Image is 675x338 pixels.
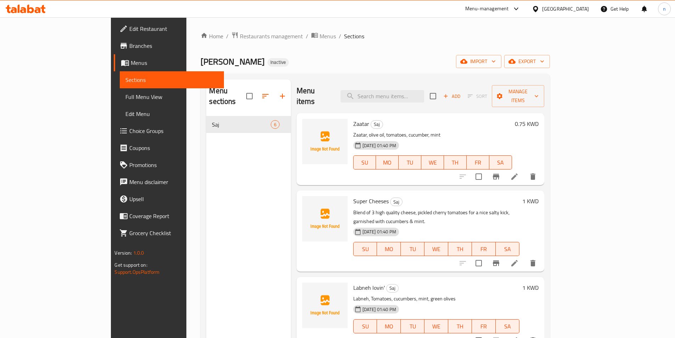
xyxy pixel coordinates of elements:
a: Coverage Report [114,207,224,225]
span: Sections [125,76,218,84]
span: Zaatar [353,118,369,129]
div: Saj [371,120,383,129]
span: [DATE] 01:40 PM [360,142,399,149]
a: Promotions [114,156,224,173]
span: Saj [390,198,402,206]
div: Saj [390,198,403,206]
span: Super Cheeses [353,196,389,206]
img: Zaatar [302,119,348,164]
button: SU [353,242,377,256]
button: TH [444,155,467,170]
span: TU [401,157,418,168]
button: Branch-specific-item [488,168,505,185]
span: Add item [440,91,463,102]
button: TU [399,155,421,170]
button: Branch-specific-item [488,255,505,272]
p: Blend of 3 high quality cheese, pickled cherry tomatoes for a nice salty kick, garnished with cuc... [353,208,519,226]
span: Select section [426,89,440,104]
p: Labneh, Tomatoes, cucumbers, mint, green olives [353,294,519,303]
span: n [663,5,666,13]
span: Choice Groups [129,127,218,135]
a: Full Menu View [120,88,224,105]
span: Menus [320,32,336,40]
span: Saj [371,120,383,128]
a: Choice Groups [114,122,224,139]
span: TH [451,321,469,332]
span: SA [492,157,509,168]
span: Saj [387,284,398,292]
span: Grocery Checklist [129,229,218,237]
a: Grocery Checklist [114,225,224,242]
span: Add [442,92,461,100]
span: Version: [114,248,132,257]
span: FR [469,157,486,168]
span: Edit Menu [125,110,218,118]
span: MO [380,244,398,254]
a: Menus [311,32,336,41]
span: Sort sections [257,88,274,105]
span: Coupons [129,144,218,152]
button: TU [401,242,424,256]
button: MO [377,319,401,333]
a: Restaurants management [231,32,303,41]
span: FR [475,321,493,332]
a: Sections [120,71,224,88]
span: FR [475,244,493,254]
li: / [339,32,341,40]
span: TU [404,321,422,332]
nav: Menu sections [206,113,291,136]
button: FR [472,319,496,333]
a: Branches [114,37,224,54]
div: Saj [386,284,399,293]
button: delete [524,255,541,272]
span: export [510,57,544,66]
span: WE [427,244,445,254]
div: Saj6 [206,116,291,133]
span: TH [447,157,464,168]
span: Upsell [129,195,218,203]
a: Edit menu item [510,259,519,267]
div: items [271,120,280,129]
span: WE [424,157,441,168]
button: import [456,55,501,68]
span: MO [379,157,396,168]
div: [GEOGRAPHIC_DATA] [542,5,589,13]
div: Inactive [268,58,289,67]
span: Restaurants management [240,32,303,40]
span: TU [404,244,422,254]
a: Edit Restaurant [114,20,224,37]
span: Inactive [268,59,289,65]
button: FR [467,155,489,170]
span: Full Menu View [125,93,218,101]
button: SA [496,242,519,256]
button: WE [421,155,444,170]
li: / [306,32,308,40]
a: Coupons [114,139,224,156]
span: Menus [131,59,218,67]
span: [DATE] 01:40 PM [360,306,399,313]
h2: Menu sections [209,85,246,107]
span: WE [427,321,445,332]
span: Select section first [463,91,492,102]
span: Saj [212,120,270,129]
button: TH [448,319,472,333]
img: Labneh lovin' [302,283,348,328]
button: TH [448,242,472,256]
a: Menu disclaimer [114,173,224,190]
button: MO [376,155,399,170]
button: SA [496,319,519,333]
a: Edit Menu [120,105,224,122]
button: SA [489,155,512,170]
h2: Menu items [297,85,332,107]
span: MO [380,321,398,332]
span: SU [356,321,375,332]
span: Select to update [471,256,486,271]
span: [DATE] 01:40 PM [360,228,399,235]
button: WE [424,319,448,333]
a: Menus [114,54,224,71]
span: SA [499,321,517,332]
img: Super Cheeses [302,196,348,242]
a: Edit menu item [510,172,519,181]
span: TH [451,244,469,254]
span: Manage items [497,87,539,105]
